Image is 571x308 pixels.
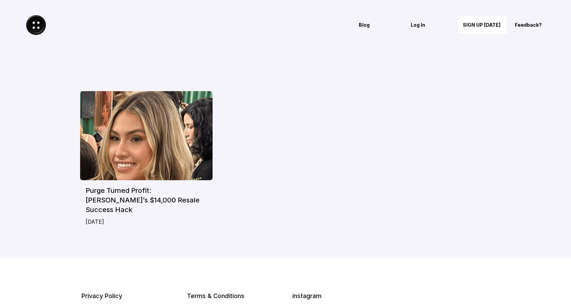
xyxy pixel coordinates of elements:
a: Terms & Conditions [187,292,244,299]
p: Log In [411,22,450,28]
p: SIGN UP [DATE] [463,22,502,28]
a: SIGN UP [DATE] [458,16,507,34]
a: Feedback? [510,16,559,34]
p: Feedback? [515,22,554,28]
a: instagram [292,292,321,299]
a: Blog [354,16,403,34]
h2: Blogs [80,64,313,79]
a: Log In [406,16,455,34]
a: Purge Turned Profit: [PERSON_NAME]’s $14,000 Resale Success Hack[DATE] [80,91,213,231]
p: [DATE] [86,218,207,225]
h6: Purge Turned Profit: [PERSON_NAME]’s $14,000 Resale Success Hack [86,186,207,214]
a: Privacy Policy [81,292,122,299]
p: Blog [359,22,398,28]
p: Explore the transformative power of AI as it reshapes our daily lives [80,85,313,92]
